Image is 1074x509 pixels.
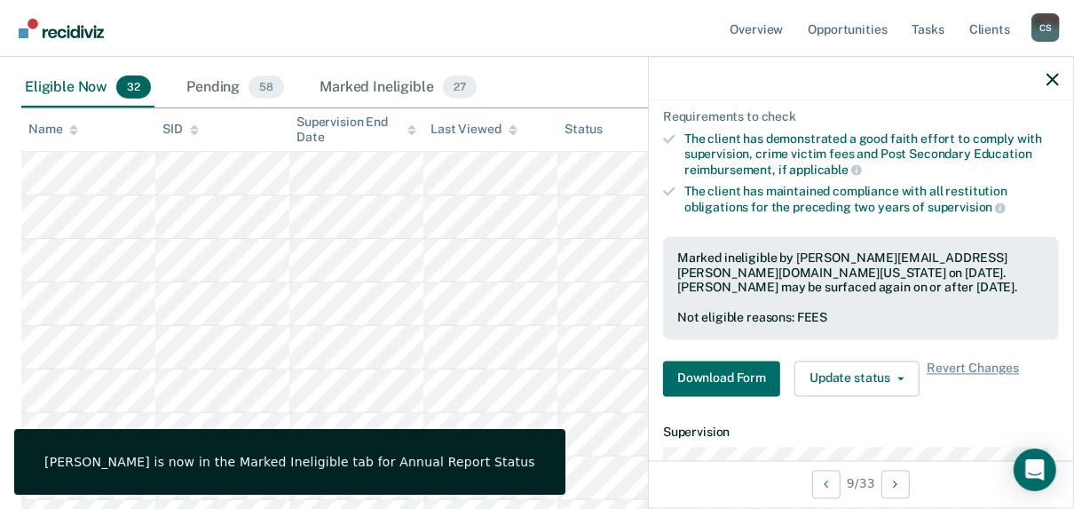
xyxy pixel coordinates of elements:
[565,122,603,137] div: Status
[1031,13,1060,42] div: C S
[677,311,1045,326] div: Not eligible reasons: FEES
[790,163,862,177] span: applicable
[677,251,1045,295] div: Marked ineligible by [PERSON_NAME][EMAIL_ADDRESS][PERSON_NAME][DOMAIN_NAME][US_STATE] on [DATE]. ...
[812,470,841,498] button: Previous Opportunity
[881,470,910,498] button: Next Opportunity
[21,68,154,107] div: Eligible Now
[430,122,517,137] div: Last Viewed
[19,19,104,38] img: Recidiviz
[928,201,1006,215] span: supervision
[649,460,1073,507] div: 9 / 33
[316,68,479,107] div: Marked Ineligible
[663,361,780,396] button: Download Form
[684,185,1059,215] div: The client has maintained compliance with all restitution obligations for the preceding two years of
[44,454,535,470] div: [PERSON_NAME] is now in the Marked Ineligible tab for Annual Report Status
[927,361,1019,396] span: Revert Changes
[28,122,78,137] div: Name
[249,76,284,99] span: 58
[663,425,1059,440] dt: Supervision
[116,76,151,99] span: 32
[794,361,920,396] button: Update status
[663,361,787,396] a: Navigate to form link
[183,68,288,107] div: Pending
[1031,13,1060,42] button: Profile dropdown button
[1014,449,1056,491] div: Open Intercom Messenger
[162,122,199,137] div: SID
[443,76,477,99] span: 27
[684,132,1059,178] div: The client has demonstrated a good faith effort to comply with supervision, crime victim fees and...
[296,115,416,145] div: Supervision End Date
[663,110,1059,125] div: Requirements to check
